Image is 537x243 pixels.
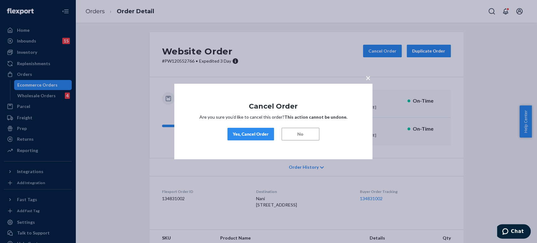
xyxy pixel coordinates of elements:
h1: Cancel Order [193,103,354,110]
iframe: Opens a widget where you can chat to one of our agents [497,224,531,240]
button: Yes, Cancel Order [227,128,274,140]
strong: This action cannot be undone. [284,114,347,120]
p: Are you sure you’d like to cancel this order? [193,114,354,120]
span: × [366,72,371,83]
div: Yes, Cancel Order [233,131,269,137]
button: No [282,128,319,140]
